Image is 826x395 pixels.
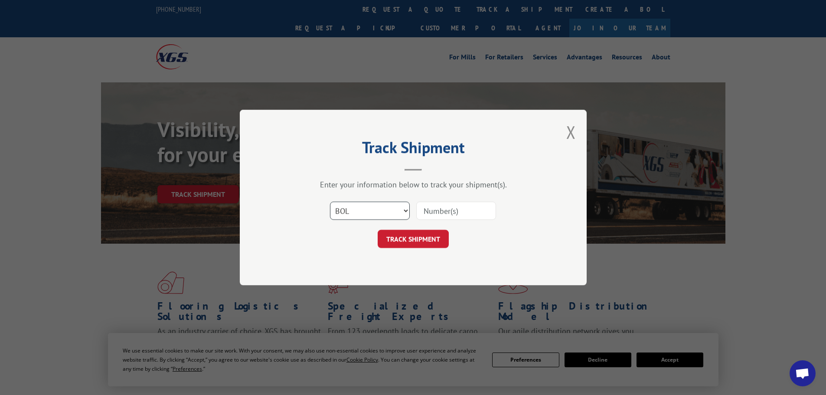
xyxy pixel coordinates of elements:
button: TRACK SHIPMENT [378,230,449,248]
div: Enter your information below to track your shipment(s). [283,180,543,189]
button: Close modal [566,121,576,144]
div: Open chat [790,360,816,386]
h2: Track Shipment [283,141,543,158]
input: Number(s) [416,202,496,220]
